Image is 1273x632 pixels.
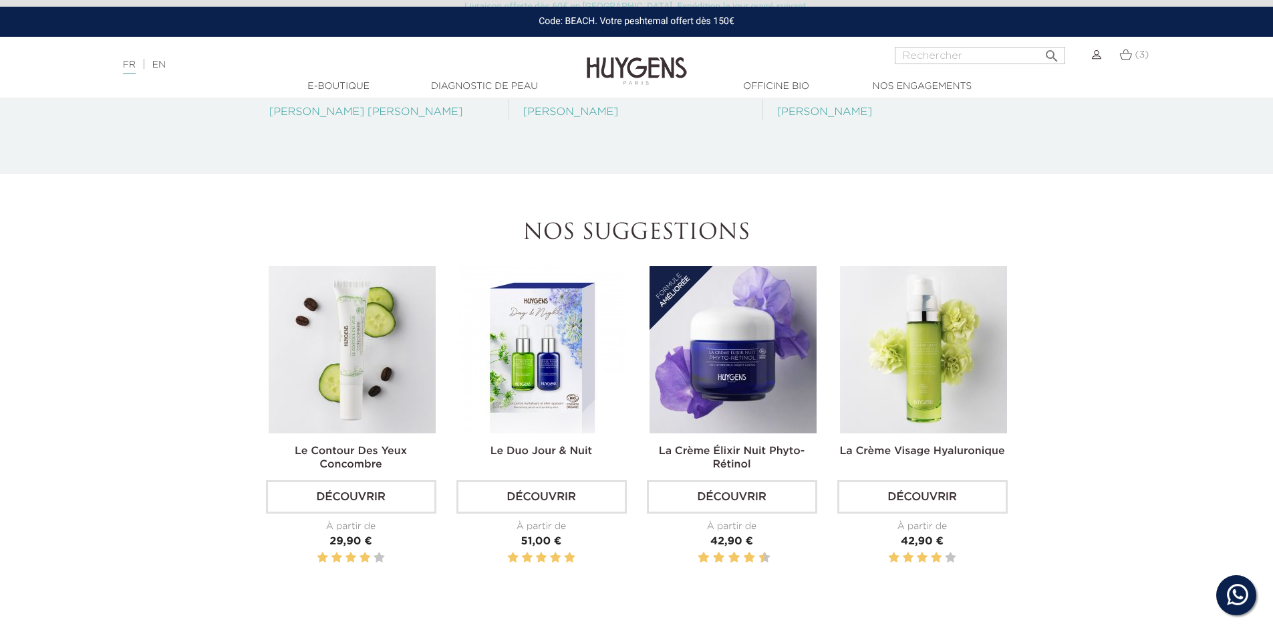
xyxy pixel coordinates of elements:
[889,550,899,566] label: 1
[456,480,627,514] a: Découvrir
[266,520,436,534] div: À partir de
[523,104,749,120] p: [PERSON_NAME]
[329,536,372,547] span: 29,90 €
[360,550,370,566] label: 4
[317,550,328,566] label: 1
[761,550,768,566] label: 10
[564,550,575,566] label: 5
[272,80,406,94] a: E-Boutique
[931,550,942,566] label: 4
[840,266,1007,433] img: La Crème Visage Hyaluronique
[269,266,436,433] img: Le Contour Des Yeux Concombre
[710,80,843,94] a: Officine Bio
[839,446,1004,457] a: La Crème Visage Hyaluronique
[917,550,928,566] label: 3
[746,550,752,566] label: 8
[459,266,626,433] img: Le Duo Jour & Nuit
[1119,49,1149,60] a: (3)
[266,480,436,514] a: Découvrir
[456,520,627,534] div: À partir de
[1044,44,1060,60] i: 
[741,550,743,566] label: 7
[756,550,758,566] label: 9
[587,35,687,87] img: Huygens
[710,550,712,566] label: 3
[647,480,817,514] a: Découvrir
[295,446,407,470] a: Le Contour Des Yeux Concombre
[522,550,533,566] label: 2
[710,536,753,547] span: 42,90 €
[903,550,913,566] label: 2
[152,60,166,70] a: EN
[418,80,551,94] a: Diagnostic de peau
[123,60,136,74] a: FR
[837,480,1008,514] a: Découvrir
[837,520,1008,534] div: À partir de
[490,446,592,457] a: Le Duo Jour & Nuit
[345,550,356,566] label: 3
[508,550,519,566] label: 1
[855,80,989,94] a: Nos engagements
[716,550,722,566] label: 4
[700,550,707,566] label: 2
[536,550,547,566] label: 3
[647,520,817,534] div: À partir de
[726,550,728,566] label: 5
[1040,43,1064,61] button: 
[331,550,342,566] label: 2
[895,47,1065,64] input: Rechercher
[266,221,1008,246] h2: Nos suggestions
[650,266,817,433] img: La Crème Élixir Nuit Phyto-Rétinol
[776,104,1004,120] p: [PERSON_NAME]
[731,550,738,566] label: 6
[1135,50,1149,60] span: (3)
[901,536,944,547] span: 42,90 €
[269,104,496,120] p: [PERSON_NAME] [PERSON_NAME]
[521,536,562,547] span: 51,00 €
[945,550,956,566] label: 5
[659,446,805,470] a: La Crème Élixir Nuit Phyto-Rétinol
[116,57,521,73] div: |
[550,550,561,566] label: 4
[374,550,384,566] label: 5
[695,550,697,566] label: 1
